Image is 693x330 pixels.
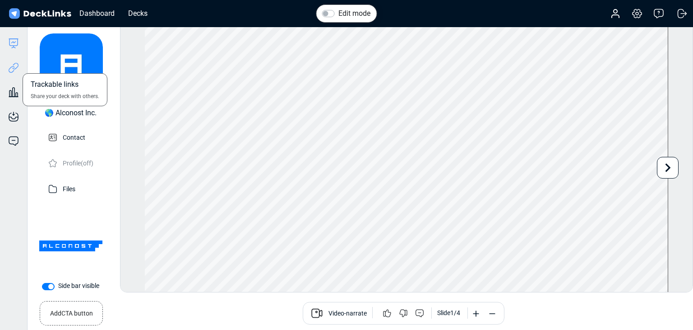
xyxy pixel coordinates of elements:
[63,131,85,142] p: Contact
[338,8,370,19] label: Edit mode
[31,92,99,100] span: Share your deck with others.
[50,305,93,318] small: Add CTA button
[328,309,367,320] span: Video-narrate
[58,281,99,291] label: Side bar visible
[7,7,73,20] img: DeckLinks
[437,308,460,318] div: Slide 1 / 4
[75,8,119,19] div: Dashboard
[63,183,75,194] p: Files
[45,108,97,118] div: 🌎 Alconost Inc.
[63,157,93,168] p: Profile (off)
[39,214,102,278] img: Company Banner
[40,33,103,97] img: avatar
[31,79,79,92] span: Trackable links
[124,8,152,19] div: Decks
